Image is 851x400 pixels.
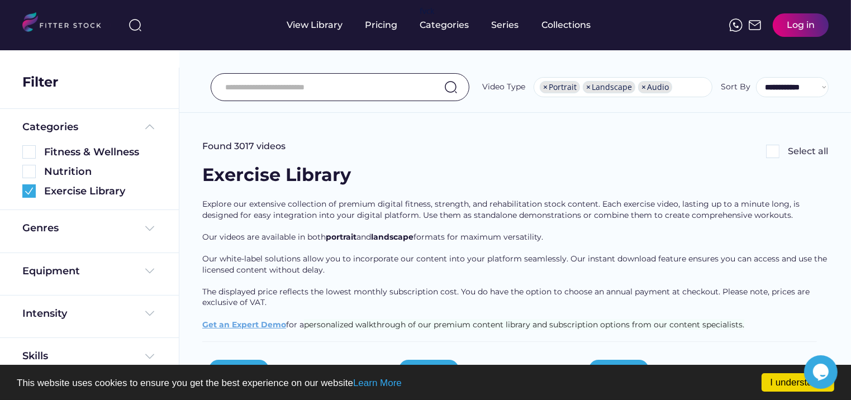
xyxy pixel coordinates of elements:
a: I understand! [762,373,834,392]
img: Group%201000002360.svg [22,184,36,198]
span: Our videos are available in both [202,232,326,242]
div: £ 0.75 [425,363,452,375]
a: Get an Expert Demo [202,320,286,330]
div: from [406,364,425,375]
div: Categories [22,120,78,134]
img: Frame%20%284%29.svg [143,350,156,363]
a: Learn More [353,378,402,388]
span: × [641,83,646,91]
li: Portrait [540,81,580,93]
div: Filter [22,73,58,92]
span: and [356,232,371,242]
img: LOGO.svg [22,12,111,35]
div: from [216,364,235,375]
div: Pricing [365,19,398,31]
div: Collections [542,19,591,31]
li: Audio [638,81,672,93]
img: Frame%20%284%29.svg [143,222,156,235]
span: × [586,83,591,91]
div: fvck [420,6,435,17]
img: Frame%20%285%29.svg [143,120,156,134]
span: The displayed price reflects the lowest monthly subscription cost. You do have the option to choo... [202,287,812,308]
img: meteor-icons_whatsapp%20%281%29.svg [729,18,743,32]
div: Intensity [22,307,67,321]
span: personalized walkthrough of our premium content library and subscription options from our content... [304,320,744,330]
div: Found 3017 videos [202,140,286,153]
div: Skills [22,349,50,363]
span: formats for maximum versatility. [413,232,543,242]
img: search-normal.svg [444,80,458,94]
div: Select all [788,145,828,158]
p: This website uses cookies to ensure you get the best experience on our website [17,378,834,388]
img: Frame%2051.svg [748,18,762,32]
img: Frame%20%284%29.svg [143,264,156,278]
img: search-normal%203.svg [129,18,142,32]
div: Genres [22,221,59,235]
div: Sort By [721,82,750,93]
div: Categories [420,19,469,31]
img: Rectangle%205126.svg [22,145,36,159]
div: Nutrition [44,165,156,179]
span: landscape [371,232,413,242]
li: Landscape [583,81,635,93]
img: Rectangle%205126.svg [22,165,36,178]
div: Exercise Library [44,184,156,198]
div: for a [202,199,828,341]
div: £ 0.75 [235,363,262,375]
div: £ 0.75 [615,363,642,375]
div: Series [492,19,520,31]
span: × [543,83,548,91]
span: Our white-label solutions allow you to incorporate our content into your platform seamlessly. Our... [202,254,829,275]
div: from [596,364,615,375]
div: View Library [287,19,343,31]
iframe: chat widget [804,355,840,389]
div: Log in [787,19,815,31]
div: Equipment [22,264,80,278]
span: Explore our extensive collection of premium digital fitness, strength, and rehabilitation stock c... [202,199,802,220]
div: Exercise Library [202,163,351,188]
img: Rectangle%205126.svg [766,145,779,158]
div: Fitness & Wellness [44,145,156,159]
img: Frame%20%284%29.svg [143,307,156,320]
div: Video Type [482,82,525,93]
span: portrait [326,232,356,242]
